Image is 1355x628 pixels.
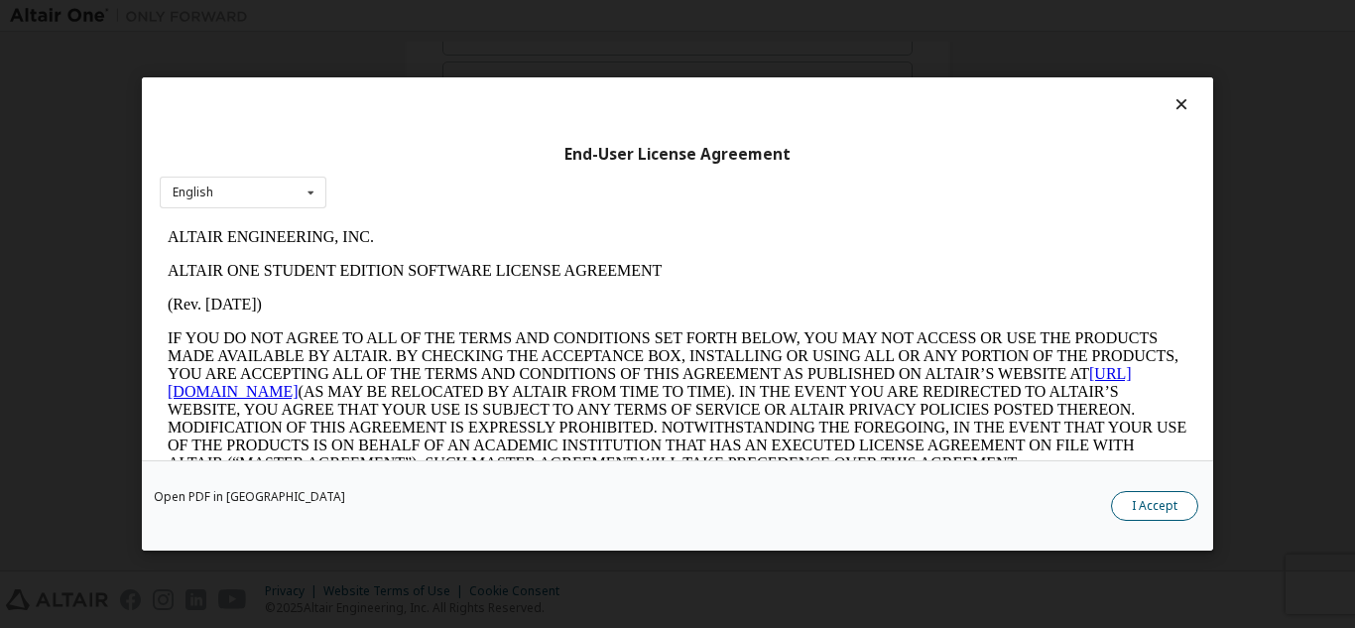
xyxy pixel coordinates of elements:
a: [URL][DOMAIN_NAME] [8,145,972,180]
button: I Accept [1111,491,1198,521]
p: IF YOU DO NOT AGREE TO ALL OF THE TERMS AND CONDITIONS SET FORTH BELOW, YOU MAY NOT ACCESS OR USE... [8,109,1028,252]
p: ALTAIR ONE STUDENT EDITION SOFTWARE LICENSE AGREEMENT [8,42,1028,60]
p: (Rev. [DATE]) [8,75,1028,93]
div: End-User License Agreement [160,145,1195,165]
a: Open PDF in [GEOGRAPHIC_DATA] [154,491,345,503]
p: This Altair One Student Edition Software License Agreement (“Agreement”) is between Altair Engine... [8,268,1028,339]
div: English [173,187,213,198]
p: ALTAIR ENGINEERING, INC. [8,8,1028,26]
